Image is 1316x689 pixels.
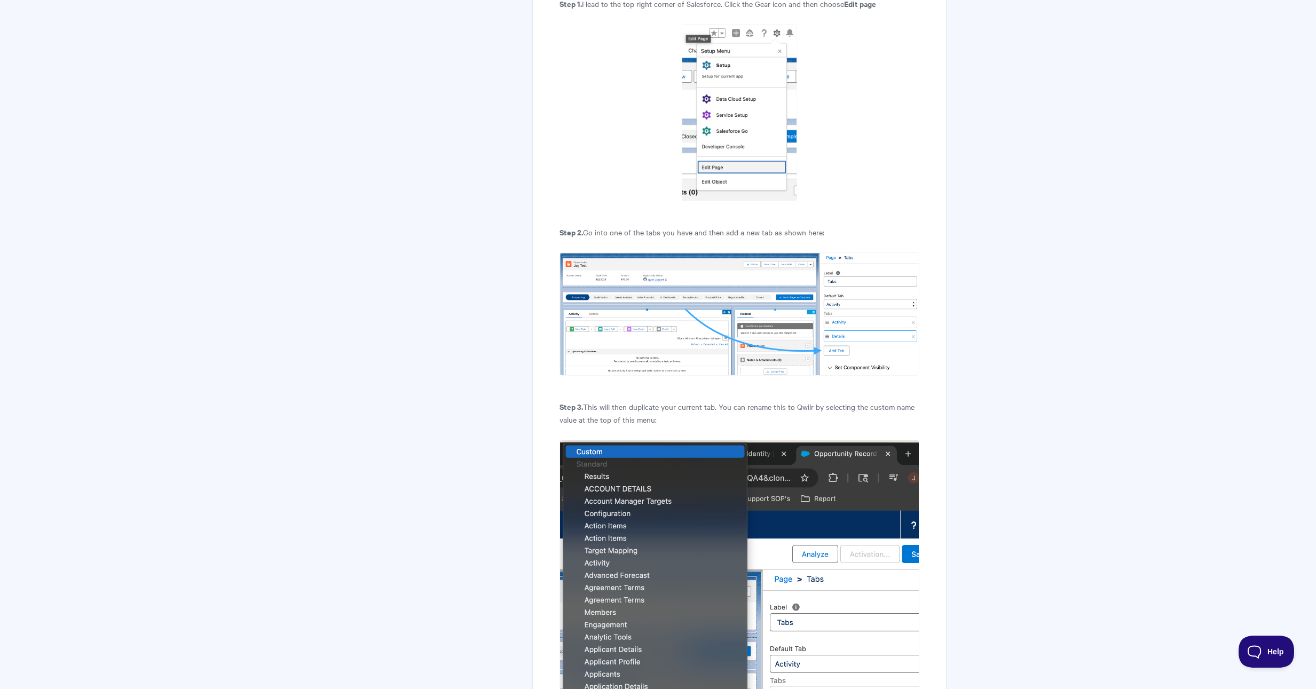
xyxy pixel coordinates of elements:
iframe: Toggle Customer Support [1239,636,1295,668]
strong: Step 3. [560,401,583,412]
img: file-Gtzxf2i2XH.png [560,252,919,376]
p: This will then duplicate your current tab. You can rename this to Qwilr by selecting the custom n... [560,400,919,426]
strong: Step 2. [560,226,583,237]
p: Go into one of the tabs you have and then add a new tab as shown here: [560,226,919,239]
img: file-c3zabrPMVn.png [682,24,797,201]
